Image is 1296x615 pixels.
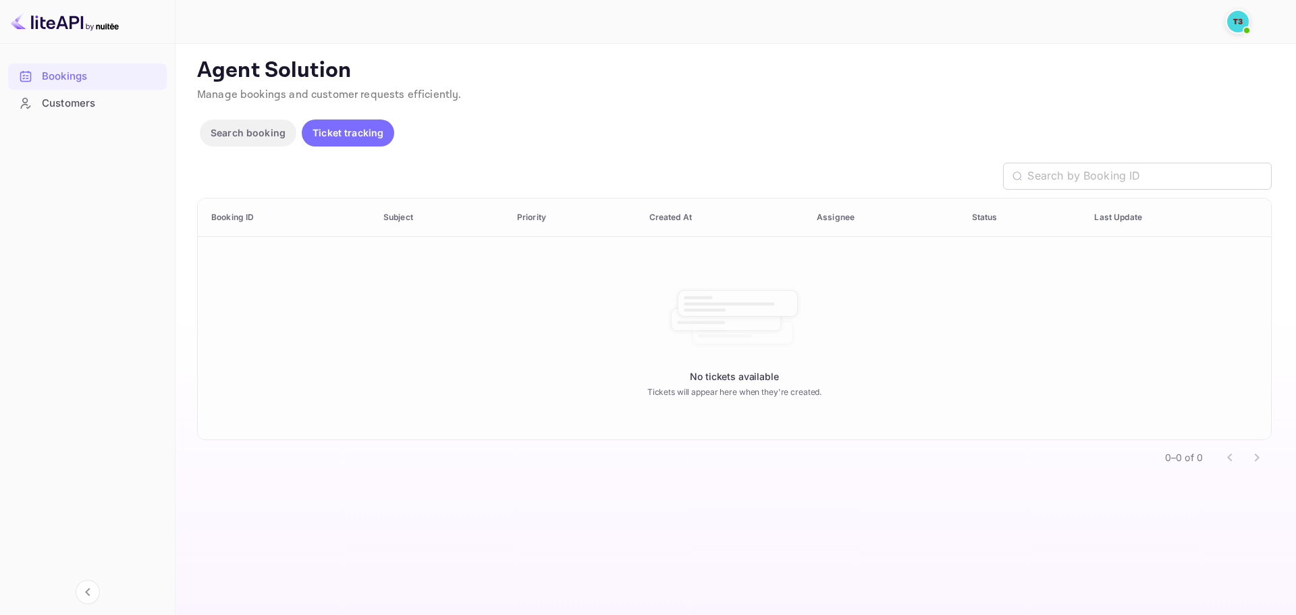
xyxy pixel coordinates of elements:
th: Priority [506,198,639,237]
input: Search by Booking ID [1027,163,1272,190]
span: Manage bookings and customer requests efficiently. [197,88,462,102]
th: Last Update [1083,198,1271,237]
img: No tickets available [667,277,802,358]
th: Booking ID [198,198,373,237]
th: Created At [639,198,806,237]
p: Ticket tracking [313,126,383,140]
th: Assignee [806,198,961,237]
p: Search booking [211,126,286,140]
th: Subject [373,198,506,237]
p: 0–0 of 0 [1165,450,1203,464]
p: Agent Solution [197,57,1272,84]
img: Traveloka 3PS03 [1227,11,1249,32]
th: Status [961,198,1084,237]
div: Bookings [8,63,167,90]
div: Customers [8,90,167,117]
img: LiteAPI logo [11,11,119,32]
a: Customers [8,90,167,115]
p: No tickets available [690,369,778,383]
button: Collapse navigation [76,580,100,604]
div: Customers [42,96,160,111]
p: Tickets will appear here when they're created. [647,386,821,398]
a: Bookings [8,63,167,88]
div: Bookings [42,69,160,84]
